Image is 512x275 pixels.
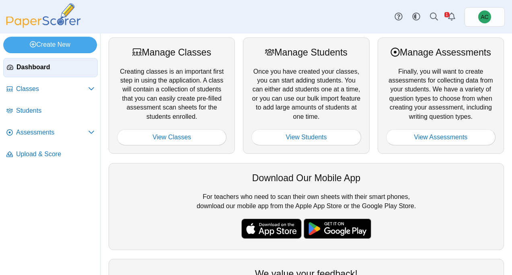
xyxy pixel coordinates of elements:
a: View Classes [117,129,226,145]
div: Creating classes is an important first step in using the application. A class will contain a coll... [109,37,235,154]
img: PaperScorer [3,3,84,28]
img: google-play-badge.png [304,219,371,239]
a: Classes [3,80,98,99]
span: Andrew Christman [481,14,488,20]
span: Assessments [16,128,88,137]
div: Finally, you will want to create assessments for collecting data from your students. We have a va... [378,37,504,154]
div: Manage Classes [117,46,226,59]
a: Upload & Score [3,145,98,164]
a: Create New [3,37,97,53]
div: Download Our Mobile App [117,172,496,184]
div: Once you have created your classes, you can start adding students. You can either add students on... [243,37,369,154]
span: Students [16,106,95,115]
span: Andrew Christman [478,10,491,23]
a: Alerts [443,8,461,26]
img: apple-store-badge.svg [241,219,302,239]
a: View Students [251,129,361,145]
a: Dashboard [3,58,98,77]
a: Students [3,101,98,121]
div: For teachers who need to scan their own sheets with their smart phones, download our mobile app f... [109,163,504,250]
a: View Assessments [386,129,496,145]
a: PaperScorer [3,22,84,29]
span: Classes [16,85,88,93]
a: Assessments [3,123,98,143]
div: Manage Students [251,46,361,59]
div: Manage Assessments [386,46,496,59]
span: Upload & Score [16,150,95,159]
span: Dashboard [16,63,94,72]
a: Andrew Christman [465,7,505,27]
